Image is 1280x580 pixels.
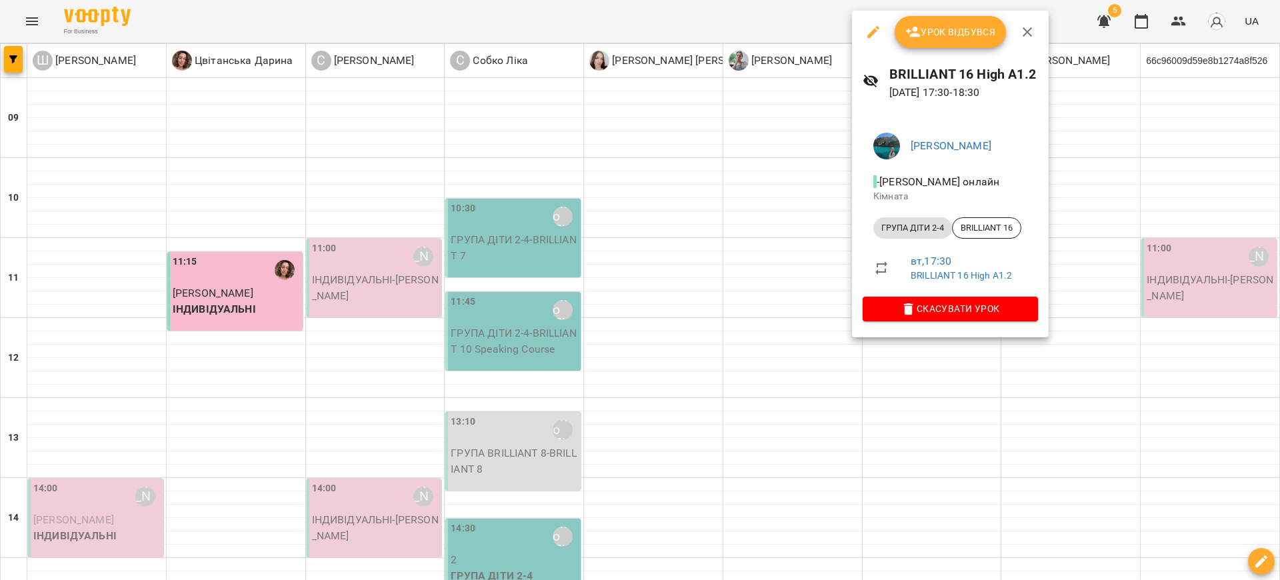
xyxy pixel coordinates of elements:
span: BRILLIANT 16 [953,222,1021,234]
a: BRILLIANT 16 High A1.2 [911,270,1012,281]
p: [DATE] 17:30 - 18:30 [889,85,1038,101]
a: вт , 17:30 [911,255,951,267]
span: Скасувати Урок [873,301,1027,317]
img: 60415085415ff60041987987a0d20803.jpg [873,133,900,159]
span: ГРУПА ДІТИ 2-4 [873,222,952,234]
span: - [PERSON_NAME] онлайн [873,175,1002,188]
a: [PERSON_NAME] [911,139,991,152]
div: BRILLIANT 16 [952,217,1021,239]
span: Урок відбувся [905,24,996,40]
p: Кімната [873,190,1027,203]
h6: BRILLIANT 16 High A1.2 [889,64,1038,85]
button: Скасувати Урок [863,297,1038,321]
button: Урок відбувся [895,16,1007,48]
